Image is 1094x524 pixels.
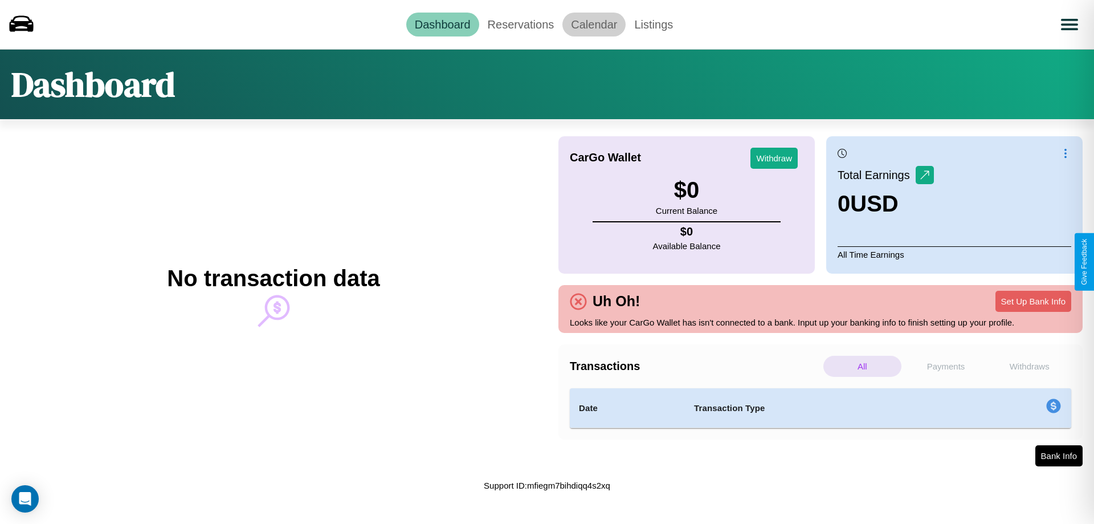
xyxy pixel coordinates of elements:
h4: Transactions [570,360,820,373]
p: Looks like your CarGo Wallet has isn't connected to a bank. Input up your banking info to finish ... [570,315,1071,330]
table: simple table [570,388,1071,428]
p: Total Earnings [838,165,916,185]
p: All Time Earnings [838,246,1071,262]
a: Dashboard [406,13,479,36]
h2: No transaction data [167,266,379,291]
h3: $ 0 [656,177,717,203]
a: Reservations [479,13,563,36]
a: Listings [626,13,681,36]
p: All [823,356,901,377]
h4: Uh Oh! [587,293,646,310]
button: Open menu [1054,9,1085,40]
p: Withdraws [990,356,1068,377]
a: Calendar [562,13,626,36]
h4: $ 0 [653,225,721,238]
div: Give Feedback [1080,239,1088,285]
h4: Date [579,401,676,415]
button: Set Up Bank Info [995,291,1071,312]
h4: CarGo Wallet [570,151,641,164]
p: Support ID: mfiegm7bihdiqq4s2xq [484,478,610,493]
p: Current Balance [656,203,717,218]
h3: 0 USD [838,191,934,217]
button: Withdraw [750,148,798,169]
p: Payments [907,356,985,377]
h4: Transaction Type [694,401,953,415]
div: Open Intercom Messenger [11,485,39,513]
button: Bank Info [1035,445,1083,466]
h1: Dashboard [11,61,175,108]
p: Available Balance [653,238,721,254]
